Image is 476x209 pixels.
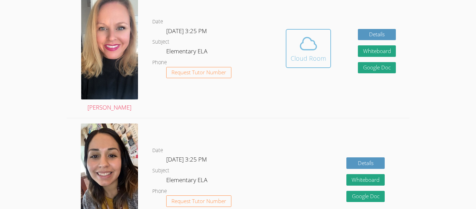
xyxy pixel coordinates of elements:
a: Google Doc [358,62,396,74]
span: [DATE] 3:25 PM [166,27,207,35]
a: Google Doc [346,191,385,202]
button: Whiteboard [358,45,396,57]
span: [DATE] 3:25 PM [166,155,207,163]
a: Details [346,157,385,169]
dt: Subject [152,166,169,175]
dt: Phone [152,58,167,67]
div: Cloud Room [291,53,326,63]
dd: Elementary ELA [166,175,209,187]
dt: Phone [152,187,167,196]
span: Request Tutor Number [171,199,226,204]
button: Cloud Room [286,29,331,68]
button: Whiteboard [346,174,385,186]
a: Details [358,29,396,40]
button: Request Tutor Number [166,67,231,79]
dt: Date [152,17,163,26]
dt: Subject [152,38,169,46]
dt: Date [152,146,163,155]
button: Request Tutor Number [166,195,231,207]
dd: Elementary ELA [166,46,209,58]
span: Request Tutor Number [171,70,226,75]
